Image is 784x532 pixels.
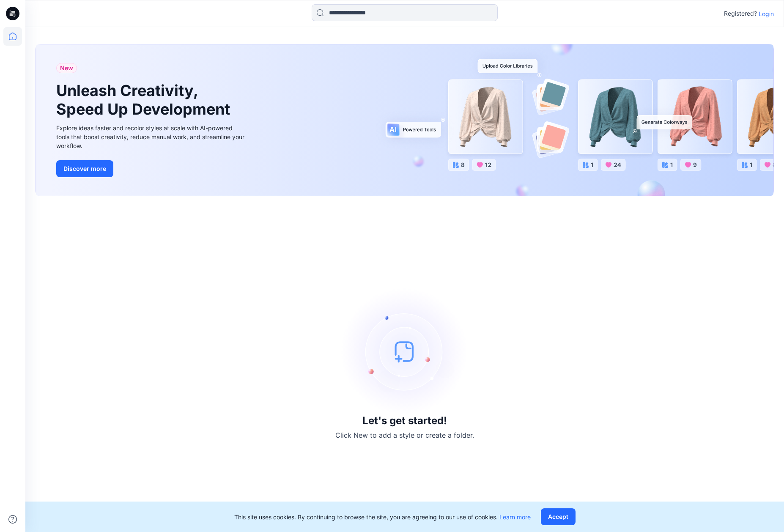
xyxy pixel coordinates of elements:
h3: Let's get started! [362,415,447,427]
p: Login [759,9,774,18]
button: Discover more [56,160,113,177]
span: New [60,63,73,73]
a: Learn more [499,513,531,521]
img: empty-state-image.svg [341,288,468,415]
a: Discover more [56,160,247,177]
div: Explore ideas faster and recolor styles at scale with AI-powered tools that boost creativity, red... [56,123,247,150]
p: Registered? [724,8,757,19]
button: Accept [541,508,576,525]
p: This site uses cookies. By continuing to browse the site, you are agreeing to our use of cookies. [234,513,531,521]
h1: Unleash Creativity, Speed Up Development [56,82,234,118]
p: Click New to add a style or create a folder. [335,430,474,440]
